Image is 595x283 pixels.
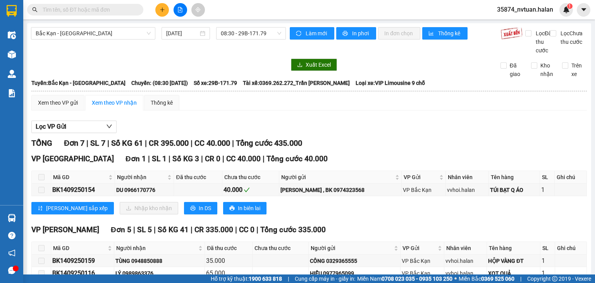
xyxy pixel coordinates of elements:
div: VP Bắc Kạn [403,186,444,194]
span: | [235,225,237,234]
span: Số KG 61 [111,138,143,148]
button: aim [191,3,205,17]
span: printer [229,205,235,212]
span: VP Gửi [402,244,436,252]
button: printerIn phơi [336,27,376,40]
td: VP Bắc Kạn [401,267,444,280]
div: TÚI BẠT Q ÁO [490,186,538,194]
button: caret-down [577,3,590,17]
span: bar-chart [428,31,435,37]
span: Lọc VP Gửi [36,122,66,131]
strong: 0369 525 060 [481,276,514,282]
div: 1 [542,268,554,278]
div: VP Bắc Kạn [402,257,443,265]
span: Đơn 5 [111,225,131,234]
span: | [154,225,156,234]
div: Thống kê [151,98,173,107]
span: SL 1 [152,154,167,163]
span: Tài xế: 0369.262.272_Trần [PERSON_NAME] [243,79,350,87]
th: Ghi chú [555,171,587,184]
span: message [8,267,15,274]
span: Hỗ trợ kỹ thuật: [211,274,282,283]
button: In đơn chọn [378,27,420,40]
th: Ghi chú [555,242,587,255]
span: | [148,154,150,163]
span: 35874_nvtuan.halan [491,5,559,14]
button: syncLàm mới [290,27,334,40]
div: vvhoi.halan [445,257,485,265]
button: plus [155,3,169,17]
th: Tên hàng [487,242,540,255]
span: Bắc Kạn - Thái Nguyên [36,28,151,39]
span: | [201,154,203,163]
div: BK1409250116 [52,268,113,278]
div: BK1409250154 [52,185,113,195]
button: printerIn DS [184,202,217,214]
div: vvhoi.halan [445,269,485,278]
span: aim [195,7,201,12]
span: CR 0 [205,154,220,163]
th: Chưa thu cước [253,242,309,255]
span: | [222,154,224,163]
th: Nhân viên [446,171,489,184]
div: BK1409250159 [52,256,113,266]
th: Đã thu cước [205,242,253,255]
input: Tìm tên, số ĐT hoặc mã đơn [43,5,134,14]
td: BK1409250116 [51,267,114,280]
span: TỔNG [31,138,52,148]
span: copyright [552,276,557,281]
div: DU 0966170776 [116,186,172,194]
img: icon-new-feature [563,6,570,13]
span: Số KG 3 [172,154,199,163]
span: | [520,274,521,283]
span: In phơi [352,29,370,38]
span: | [169,154,170,163]
span: Số xe: 29B-171.79 [194,79,237,87]
span: caret-down [580,6,587,13]
strong: 0708 023 035 - 0935 103 250 [382,276,452,282]
span: | [107,138,109,148]
span: | [191,225,193,234]
span: Lọc Đã thu cước [533,29,553,55]
span: Mã GD [53,244,106,252]
span: CC 40.000 [226,154,261,163]
input: 14/09/2025 [166,29,198,38]
span: VP [PERSON_NAME] [31,225,99,234]
img: solution-icon [8,89,16,97]
span: Người nhận [116,244,197,252]
strong: 1900 633 818 [249,276,282,282]
span: Tổng cước 40.000 [267,154,328,163]
div: Xem theo VP nhận [92,98,137,107]
span: Trên xe [568,61,587,78]
span: Xuất Excel [306,60,331,69]
img: logo-vxr [7,5,17,17]
button: downloadNhập kho nhận [120,202,178,214]
span: Tổng cước 335.000 [260,225,326,234]
img: 9k= [500,27,523,40]
span: Loại xe: VIP Limousine 9 chỗ [356,79,425,87]
span: | [86,138,88,148]
span: | [288,274,289,283]
span: check [244,187,250,193]
span: notification [8,249,15,257]
span: Đơn 1 [126,154,146,163]
div: VP Bắc Kạn [402,269,443,278]
span: | [256,225,258,234]
span: printer [190,205,196,212]
div: XỌT QUẢ [488,269,539,278]
span: Mã GD [53,173,107,181]
span: Kho nhận [537,61,556,78]
span: In DS [199,204,211,212]
span: Miền Nam [357,274,452,283]
th: SL [540,171,555,184]
td: BK1409250154 [51,184,115,196]
button: Lọc VP Gửi [31,121,117,133]
span: 08:30 - 29B-171.79 [221,28,282,39]
span: VP [GEOGRAPHIC_DATA] [31,154,114,163]
span: Miền Bắc [459,274,514,283]
span: Người nhận [117,173,166,181]
span: printer [342,31,349,37]
div: 1 [541,185,553,195]
span: VP Gửi [404,173,438,181]
span: sync [296,31,303,37]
